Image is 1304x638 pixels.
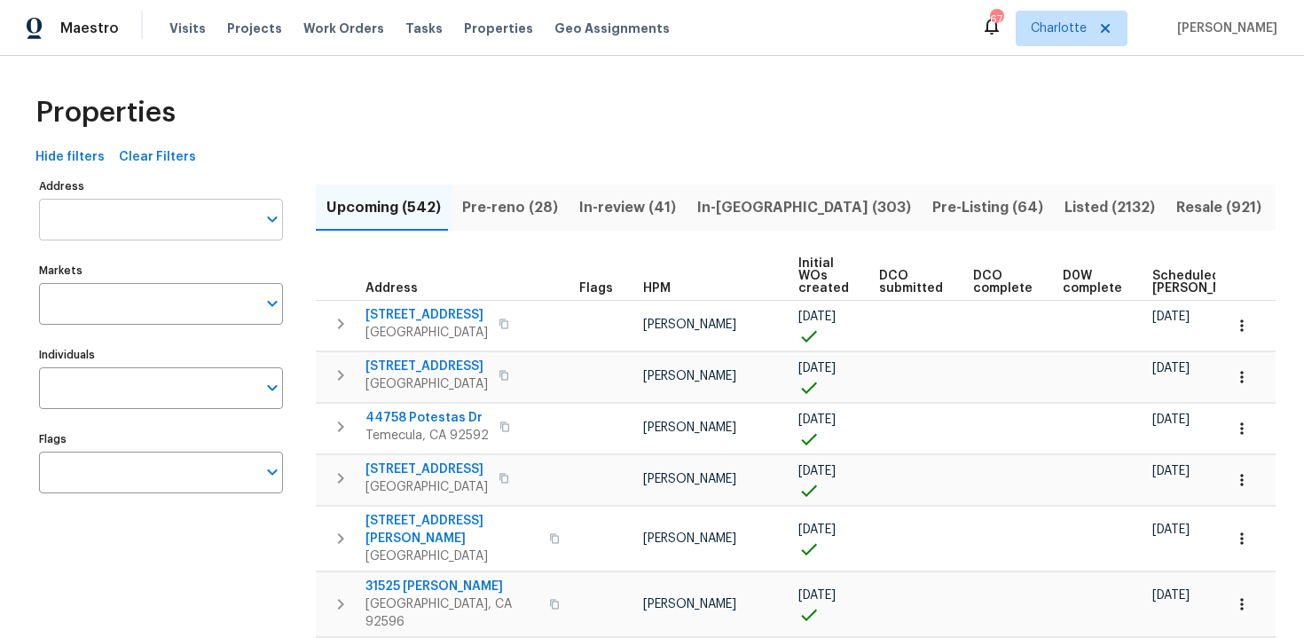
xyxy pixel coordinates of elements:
span: [GEOGRAPHIC_DATA] [365,547,538,565]
span: Work Orders [303,20,384,37]
span: [STREET_ADDRESS] [365,306,488,324]
span: HPM [643,282,671,295]
span: Listed (2132) [1064,195,1155,220]
button: Open [260,291,285,316]
button: Clear Filters [112,141,203,174]
span: [PERSON_NAME] [643,319,736,331]
label: Individuals [39,350,283,360]
span: In-[GEOGRAPHIC_DATA] (303) [697,195,911,220]
span: [PERSON_NAME] [643,532,736,545]
span: Properties [35,104,176,122]
span: [DATE] [1152,589,1190,602]
span: 44758 Potestas Dr [365,409,489,427]
span: D0W complete [1063,270,1122,295]
span: Geo Assignments [554,20,670,37]
span: [DATE] [798,362,836,374]
span: Temecula, CA 92592 [365,427,489,445]
span: [DATE] [798,465,836,477]
button: Open [260,375,285,400]
span: Clear Filters [119,146,196,169]
label: Address [39,181,283,192]
span: [DATE] [798,524,836,536]
span: Pre-reno (28) [462,195,558,220]
span: Charlotte [1031,20,1087,37]
span: [DATE] [1152,311,1190,323]
span: [PERSON_NAME] [1170,20,1277,37]
span: Resale (921) [1176,195,1261,220]
span: [PERSON_NAME] [643,473,736,485]
span: [PERSON_NAME] [643,421,736,434]
span: [STREET_ADDRESS] [365,358,488,375]
label: Markets [39,265,283,276]
label: Flags [39,434,283,445]
span: Upcoming (542) [326,195,441,220]
span: [PERSON_NAME] [643,598,736,610]
span: [GEOGRAPHIC_DATA] [365,478,488,496]
button: Hide filters [28,141,112,174]
span: [GEOGRAPHIC_DATA], CA 92596 [365,595,538,631]
span: [GEOGRAPHIC_DATA] [365,324,488,342]
span: [DATE] [798,414,836,426]
span: Pre-Listing (64) [932,195,1043,220]
div: 67 [990,11,1002,28]
span: [DATE] [1152,524,1190,536]
span: Tasks [405,22,443,35]
span: Maestro [60,20,119,37]
span: Visits [169,20,206,37]
span: [GEOGRAPHIC_DATA] [365,375,488,393]
span: [DATE] [798,589,836,602]
span: DCO submitted [879,270,943,295]
span: [DATE] [798,311,836,323]
span: [DATE] [1152,465,1190,477]
span: Projects [227,20,282,37]
span: Hide filters [35,146,105,169]
span: DCO complete [973,270,1033,295]
span: [DATE] [1152,362,1190,374]
span: In-review (41) [579,195,676,220]
span: Flags [579,282,613,295]
button: Open [260,207,285,232]
button: Open [260,460,285,484]
span: [STREET_ADDRESS][PERSON_NAME] [365,512,538,547]
span: Scheduled [PERSON_NAME] [1152,270,1253,295]
span: [DATE] [1152,414,1190,426]
span: [STREET_ADDRESS] [365,461,488,478]
span: [PERSON_NAME] [643,370,736,382]
span: Properties [464,20,533,37]
span: Address [365,282,418,295]
span: 31525 [PERSON_NAME] [365,578,538,595]
span: Initial WOs created [798,257,849,295]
